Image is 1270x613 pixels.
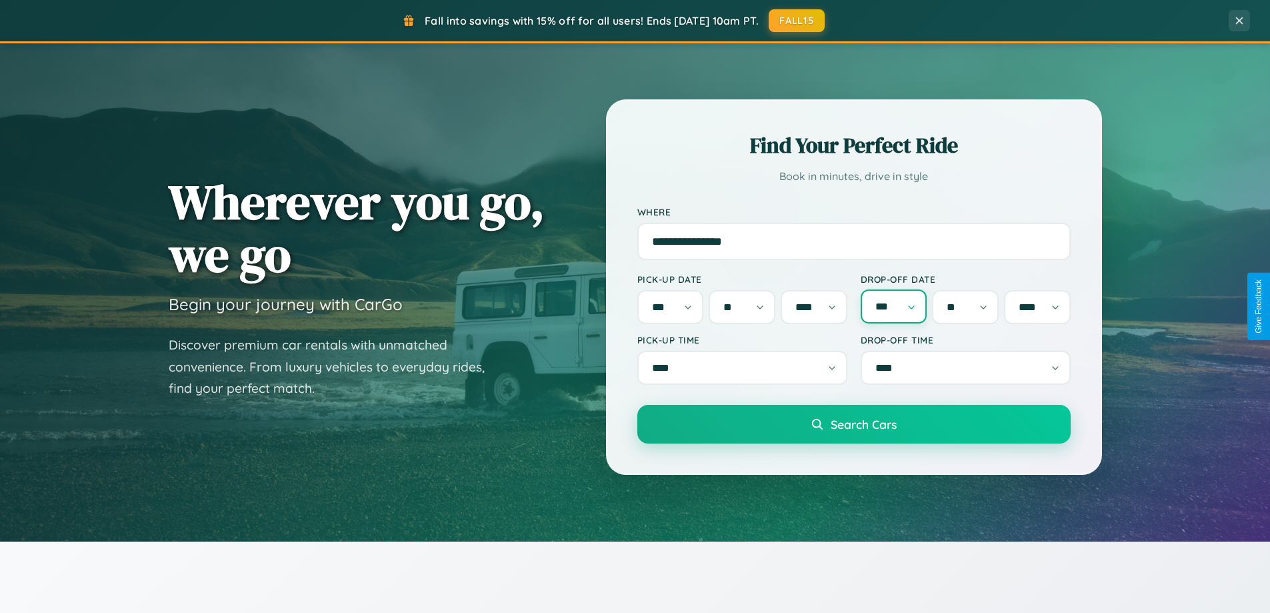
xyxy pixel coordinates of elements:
label: Drop-off Date [861,273,1071,285]
h1: Wherever you go, we go [169,175,545,281]
label: Pick-up Time [637,334,847,346]
label: Where [637,206,1071,217]
span: Search Cars [831,417,897,432]
span: Fall into savings with 15% off for all users! Ends [DATE] 10am PT. [425,14,759,27]
label: Drop-off Time [861,334,1071,346]
div: Give Feedback [1254,279,1263,334]
h3: Begin your journey with CarGo [169,294,403,314]
button: FALL15 [769,9,825,32]
button: Search Cars [637,405,1071,444]
p: Discover premium car rentals with unmatched convenience. From luxury vehicles to everyday rides, ... [169,334,502,400]
label: Pick-up Date [637,273,847,285]
h2: Find Your Perfect Ride [637,131,1071,160]
p: Book in minutes, drive in style [637,167,1071,186]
